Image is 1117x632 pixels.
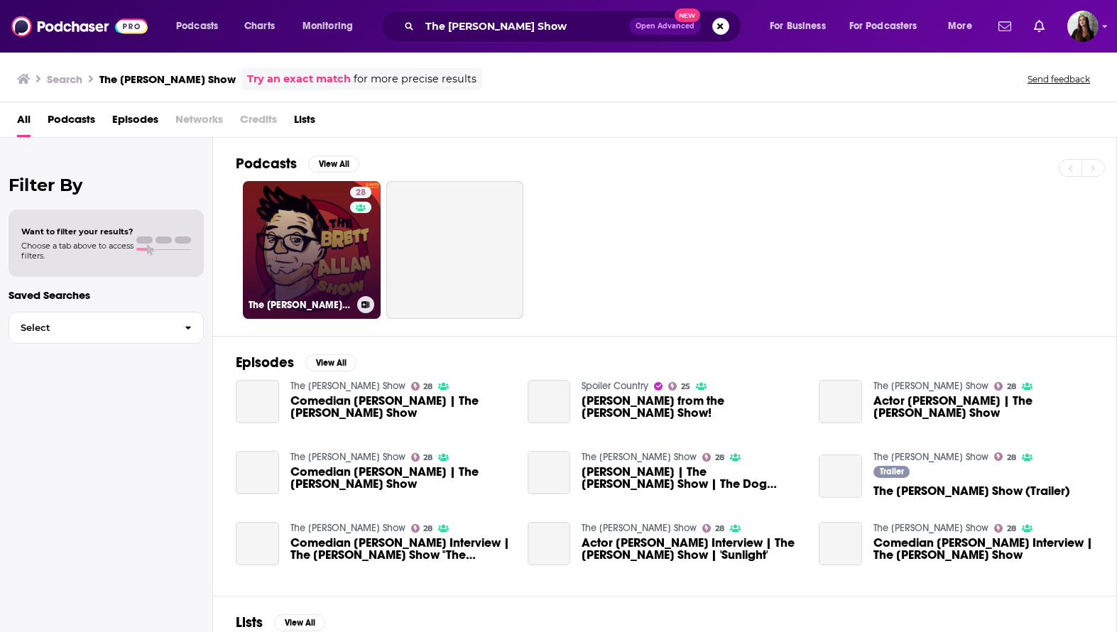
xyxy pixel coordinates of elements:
a: The Brett Allan Show (Trailer) [819,454,862,498]
a: Comedian Richard Sarvate Interview | The Brett Allan Show "The Interrobang" [236,522,279,565]
a: EpisodesView All [236,354,356,371]
button: open menu [293,15,371,38]
button: View All [308,156,359,173]
a: Actor Shenoah Allen Interview | The Brett Allan Show | 'Sunlight' [582,537,802,561]
span: Comedian [PERSON_NAME] Interview | The [PERSON_NAME] Show [873,537,1094,561]
span: Comedian [PERSON_NAME] | The [PERSON_NAME] Show [290,395,511,419]
a: The Brett Allan Show [290,522,405,534]
a: 28 [994,524,1016,533]
a: Comedian Richard Sarvate Interview | The Brett Allan Show "The Interrobang" [290,537,511,561]
a: Comedian Ben Roy Interview | The Brett Allan Show [819,522,862,565]
a: Cesar Millan | The Brett Allan Show | The Dog Whisperer [582,466,802,490]
a: PodcastsView All [236,155,359,173]
span: 28 [423,454,432,461]
span: 25 [681,383,690,390]
a: The Brett Allan Show (Trailer) [873,485,1070,497]
a: 28 [411,453,433,462]
a: Try an exact match [247,71,351,87]
a: 25 [668,382,690,391]
span: For Business [770,16,826,36]
span: Episodes [112,108,158,137]
span: Podcasts [176,16,218,36]
span: 28 [1007,454,1016,461]
a: The Brett Allan Show [873,380,988,392]
h2: Filter By [9,175,204,195]
a: The Brett Allan Show [290,380,405,392]
span: More [948,16,972,36]
a: Show notifications dropdown [993,14,1017,38]
a: ListsView All [236,614,325,631]
a: The Brett Allan Show [582,522,697,534]
span: 28 [423,383,432,390]
span: For Podcasters [849,16,917,36]
span: Logged in as bnmartinn [1067,11,1099,42]
span: Monitoring [303,16,353,36]
span: 28 [715,454,724,461]
h3: The [PERSON_NAME] Show [99,72,236,86]
span: Comedian [PERSON_NAME] | The [PERSON_NAME] Show [290,466,511,490]
input: Search podcasts, credits, & more... [420,15,629,38]
a: Comedian Natalie Cuomo | The Brett Allan Show [236,451,279,494]
span: Charts [244,16,275,36]
span: [PERSON_NAME] from the [PERSON_NAME] Show! [582,395,802,419]
span: 28 [1007,383,1016,390]
h3: The [PERSON_NAME] Show [249,299,352,311]
a: The Brett Allan Show [582,451,697,463]
a: 28 [411,524,433,533]
a: The Brett Allan Show [290,451,405,463]
p: Saved Searches [9,288,204,302]
a: 28 [994,382,1016,391]
a: 28 [994,452,1016,461]
h2: Episodes [236,354,294,371]
span: All [17,108,31,137]
a: Lists [294,108,315,137]
a: The Brett Allan Show [873,522,988,534]
span: Want to filter your results? [21,227,134,236]
a: Podcasts [48,108,95,137]
span: Choose a tab above to access filters. [21,241,134,261]
button: open menu [840,15,938,38]
span: Actor [PERSON_NAME] Interview | The [PERSON_NAME] Show | 'Sunlight' [582,537,802,561]
a: Spoiler Country [582,380,648,392]
a: Show notifications dropdown [1028,14,1050,38]
button: View All [305,354,356,371]
span: Actor [PERSON_NAME] | The [PERSON_NAME] Show [873,395,1094,419]
a: 28 [350,187,371,198]
button: Open AdvancedNew [629,18,701,35]
span: 28 [1007,525,1016,532]
span: Trailer [880,467,904,476]
span: Open Advanced [636,23,694,30]
button: View All [274,614,325,631]
a: 28 [702,453,724,462]
span: Credits [240,108,277,137]
a: Actor Shenoah Allen Interview | The Brett Allan Show | 'Sunlight' [528,522,571,565]
a: Comedian Carmen Lagala | The Brett Allan Show [290,395,511,419]
span: Networks [175,108,223,137]
h2: Podcasts [236,155,297,173]
img: User Profile [1067,11,1099,42]
span: for more precise results [354,71,476,87]
a: Comedian Ben Roy Interview | The Brett Allan Show [873,537,1094,561]
a: 28The [PERSON_NAME] Show [243,181,381,319]
h3: Search [47,72,82,86]
button: Send feedback [1023,73,1094,85]
a: Cesar Millan | The Brett Allan Show | The Dog Whisperer [528,451,571,494]
a: Brett Allan from the Brett Allan Show! [528,380,571,423]
span: 28 [356,186,366,200]
a: Comedian Natalie Cuomo | The Brett Allan Show [290,466,511,490]
a: Comedian Carmen Lagala | The Brett Allan Show [236,380,279,423]
a: 28 [702,524,724,533]
span: Select [9,323,173,332]
h2: Lists [236,614,263,631]
button: open menu [938,15,990,38]
a: Brett Allan from the Brett Allan Show! [582,395,802,419]
span: The [PERSON_NAME] Show (Trailer) [873,485,1070,497]
img: Podchaser - Follow, Share and Rate Podcasts [11,13,148,40]
a: The Brett Allan Show [873,451,988,463]
span: 28 [715,525,724,532]
button: open menu [166,15,236,38]
a: 28 [411,382,433,391]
